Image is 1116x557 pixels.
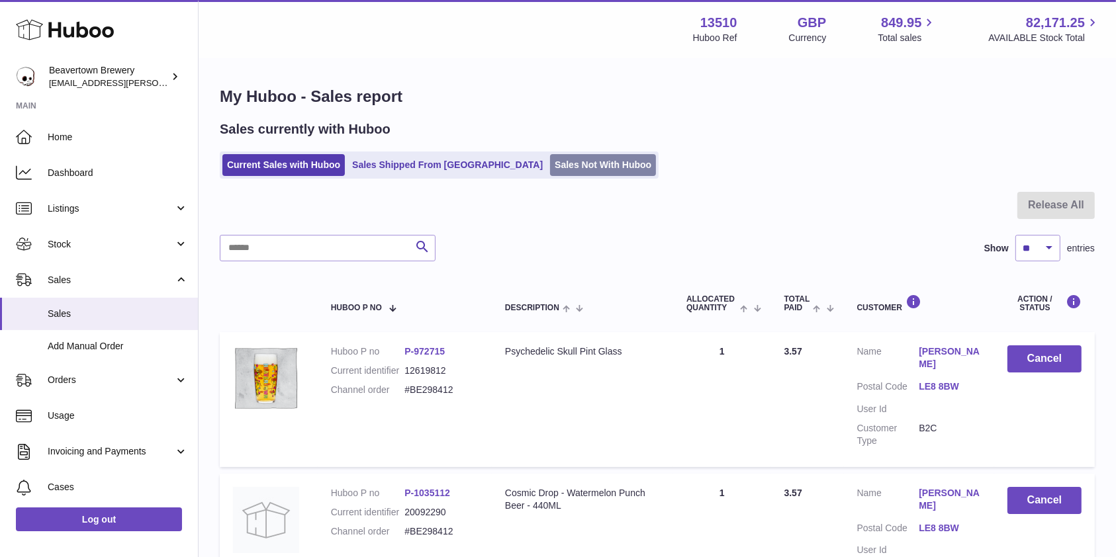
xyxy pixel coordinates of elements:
[48,167,188,179] span: Dashboard
[331,364,405,377] dt: Current identifier
[881,14,921,32] span: 849.95
[878,32,937,44] span: Total sales
[404,384,479,396] dd: #BE298412
[919,522,981,535] a: LE8 8BW
[686,295,737,312] span: ALLOCATED Quantity
[48,445,174,458] span: Invoicing and Payments
[798,14,826,32] strong: GBP
[919,487,981,512] a: [PERSON_NAME]
[48,308,188,320] span: Sales
[988,14,1100,44] a: 82,171.25 AVAILABLE Stock Total
[331,345,405,358] dt: Huboo P no
[857,345,919,374] dt: Name
[48,202,174,215] span: Listings
[700,14,737,32] strong: 13510
[919,345,981,370] a: [PERSON_NAME]
[550,154,656,176] a: Sales Not With Huboo
[48,274,174,286] span: Sales
[1007,345,1082,372] button: Cancel
[919,422,981,447] dd: B2C
[331,487,405,499] dt: Huboo P no
[857,294,981,312] div: Customer
[784,488,802,498] span: 3.57
[857,380,919,396] dt: Postal Code
[857,422,919,447] dt: Customer Type
[404,506,479,519] dd: 20092290
[784,295,810,312] span: Total paid
[1067,242,1095,255] span: entries
[331,384,405,396] dt: Channel order
[505,487,660,512] div: Cosmic Drop - Watermelon Punch Beer - 440ML
[919,380,981,393] a: LE8 8BW
[857,544,919,556] dt: User Id
[857,403,919,415] dt: User Id
[1007,487,1082,514] button: Cancel
[857,487,919,515] dt: Name
[331,525,405,538] dt: Channel order
[331,304,382,312] span: Huboo P no
[16,67,36,87] img: kit.lowe@beavertownbrewery.co.uk
[404,364,479,377] dd: 12619812
[331,506,405,519] dt: Current identifier
[1026,14,1085,32] span: 82,171.25
[16,507,182,531] a: Log out
[49,64,168,89] div: Beavertown Brewery
[233,487,299,553] img: no-photo.jpg
[48,481,188,493] span: Cases
[404,525,479,538] dd: #BE298412
[878,14,937,44] a: 849.95 Total sales
[673,332,771,466] td: 1
[220,120,391,138] h2: Sales currently with Huboo
[48,238,174,251] span: Stock
[693,32,737,44] div: Huboo Ref
[857,522,919,538] dt: Postal Code
[984,242,1009,255] label: Show
[404,488,450,498] a: P-1035112
[48,131,188,144] span: Home
[505,345,660,358] div: Psychedelic Skull Pint Glass
[789,32,827,44] div: Currency
[48,340,188,353] span: Add Manual Order
[404,346,445,357] a: P-972715
[48,374,174,386] span: Orders
[1007,294,1082,312] div: Action / Status
[988,32,1100,44] span: AVAILABLE Stock Total
[222,154,345,176] a: Current Sales with Huboo
[233,345,299,411] img: beavertown-brewery-psychedlic-pint-glass_36326ebd-29c0-4cac-9570-52cf9d517ba4.png
[505,304,559,312] span: Description
[220,86,1095,107] h1: My Huboo - Sales report
[48,409,188,422] span: Usage
[49,77,265,88] span: [EMAIL_ADDRESS][PERSON_NAME][DOMAIN_NAME]
[348,154,547,176] a: Sales Shipped From [GEOGRAPHIC_DATA]
[784,346,802,357] span: 3.57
